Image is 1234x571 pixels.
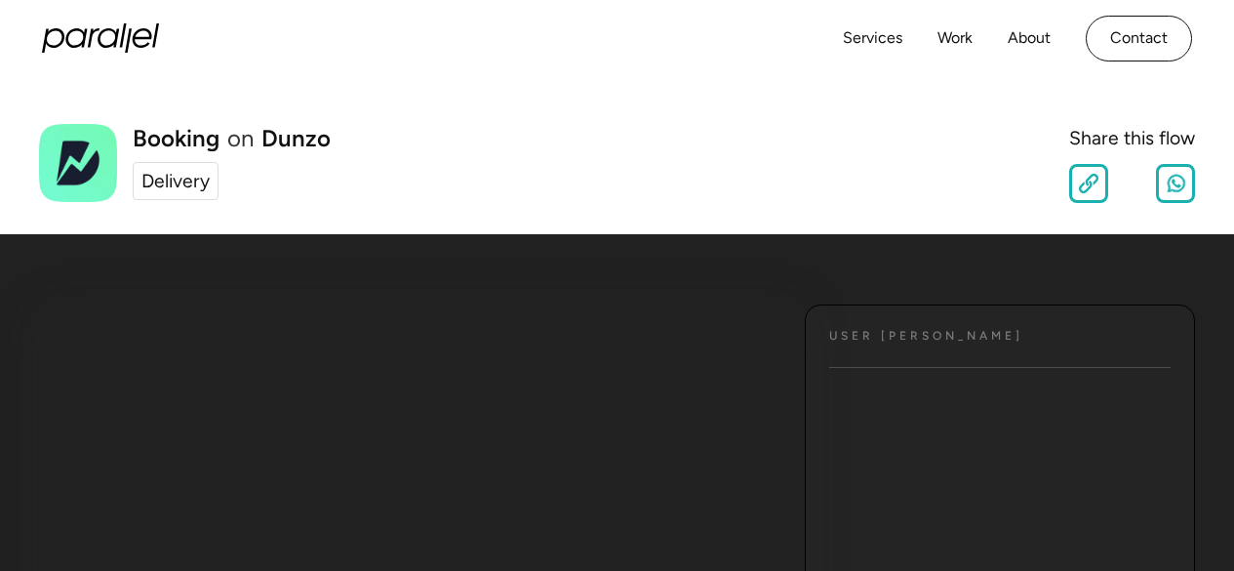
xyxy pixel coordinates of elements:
h4: User [PERSON_NAME] [829,329,1023,344]
div: Delivery [141,167,210,195]
div: on [227,127,254,150]
a: Contact [1086,16,1192,61]
a: Services [843,24,902,53]
a: home [42,23,159,53]
div: Share this flow [1069,124,1195,152]
h1: Booking [133,127,219,150]
a: Work [937,24,973,53]
a: Delivery [133,162,219,200]
a: About [1008,24,1051,53]
a: Dunzo [261,127,331,150]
